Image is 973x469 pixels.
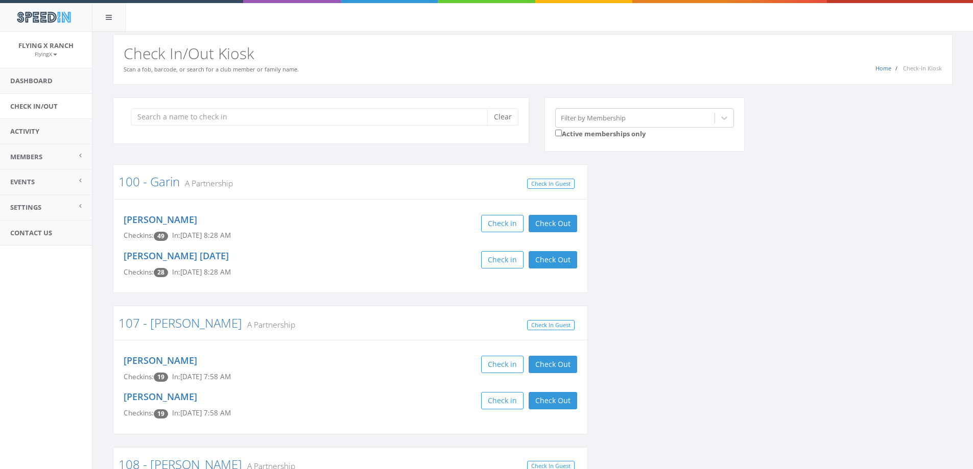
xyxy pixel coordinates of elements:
[903,64,942,72] span: Check-In Kiosk
[124,408,154,417] span: Checkins:
[35,51,57,58] small: FlyingX
[527,320,575,331] a: Check In Guest
[481,215,524,232] button: Check in
[561,113,626,122] div: Filter by Membership
[124,267,154,277] span: Checkins:
[527,179,575,189] a: Check In Guest
[131,108,495,126] input: Search a name to check in
[124,390,197,403] a: [PERSON_NAME]
[124,354,197,366] a: [PERSON_NAME]
[529,215,577,232] button: Check Out
[875,64,891,72] a: Home
[529,251,577,268] button: Check Out
[124,65,299,73] small: Scan a fob, barcode, or search for a club member or family name.
[118,314,242,331] a: 107 - [PERSON_NAME]
[180,178,233,189] small: A Partnership
[529,356,577,373] button: Check Out
[124,231,154,240] span: Checkins:
[529,392,577,409] button: Check Out
[481,251,524,268] button: Check in
[124,250,229,262] a: [PERSON_NAME] [DATE]
[35,49,57,58] a: FlyingX
[172,372,231,381] span: In: [DATE] 7:58 AM
[124,372,154,381] span: Checkins:
[118,173,180,190] a: 100 - Garin
[154,268,168,277] span: Checkin count
[487,108,518,126] button: Clear
[481,392,524,409] button: Check in
[18,41,74,50] span: Flying X Ranch
[154,373,168,382] span: Checkin count
[10,203,41,212] span: Settings
[172,408,231,417] span: In: [DATE] 7:58 AM
[10,152,42,161] span: Members
[555,128,646,139] label: Active memberships only
[124,45,942,62] h2: Check In/Out Kiosk
[10,228,52,237] span: Contact Us
[154,232,168,241] span: Checkin count
[555,130,562,136] input: Active memberships only
[124,213,197,226] a: [PERSON_NAME]
[481,356,524,373] button: Check in
[154,409,168,418] span: Checkin count
[172,267,231,277] span: In: [DATE] 8:28 AM
[172,231,231,240] span: In: [DATE] 8:28 AM
[242,319,295,330] small: A Partnership
[12,8,76,27] img: speedin_logo.png
[10,177,35,186] span: Events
